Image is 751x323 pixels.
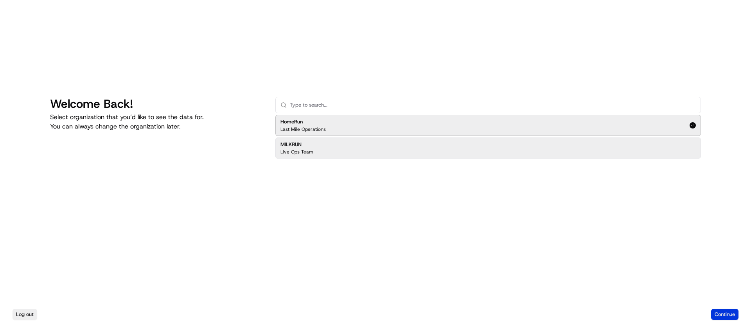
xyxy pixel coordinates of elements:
input: Type to search... [290,97,696,113]
h1: Welcome Back! [50,97,263,111]
h2: HomeRun [280,118,326,125]
p: Select organization that you’d like to see the data for. You can always change the organization l... [50,112,263,131]
h2: MILKRUN [280,141,313,148]
div: Suggestions [275,113,701,160]
p: Live Ops Team [280,149,313,155]
p: Last Mile Operations [280,126,326,132]
button: Continue [711,309,738,320]
button: Log out [13,309,37,320]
